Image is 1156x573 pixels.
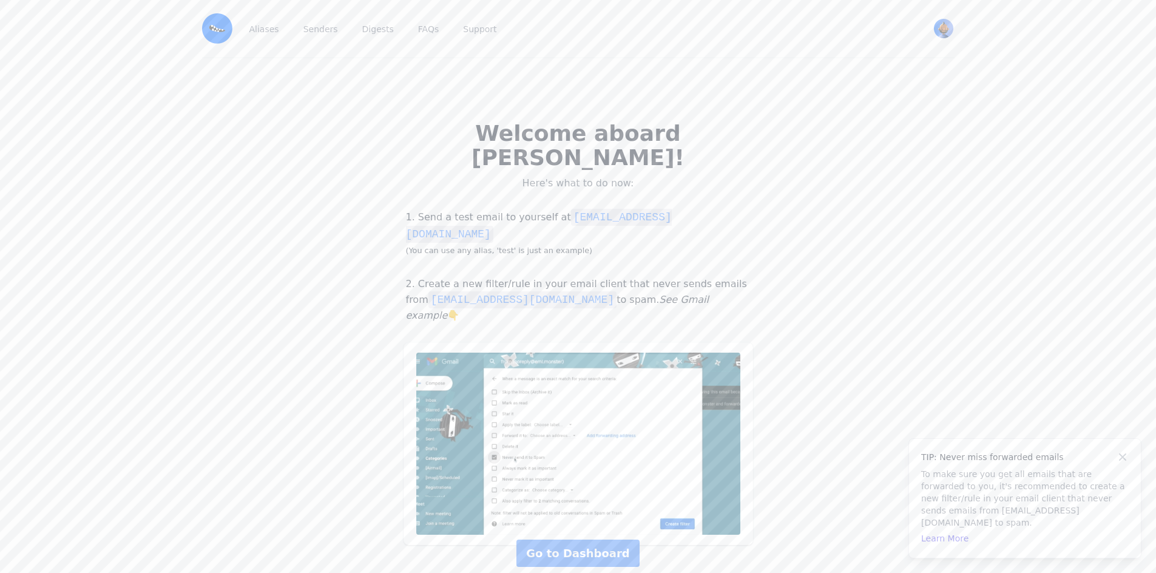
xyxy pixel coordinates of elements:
small: (You can use any alias, 'test' is just an example) [406,246,593,255]
img: pia's Avatar [934,19,953,38]
p: Here's what to do now: [442,177,714,189]
a: Learn More [921,534,968,543]
img: Email Monster [202,13,232,44]
h2: Welcome aboard [PERSON_NAME]! [442,121,714,170]
p: To make sure you get all emails that are forwarded to you, it's recommended to create a new filte... [921,468,1129,529]
p: 1. Send a test email to yourself at [404,209,753,257]
p: 2. Create a new filter/rule in your email client that never sends emails from to spam. 👇 [404,277,753,323]
button: User menu [933,18,955,39]
img: Add noreply@eml.monster to a Never Send to Spam filter in Gmail [416,353,740,535]
i: See Gmail example [406,294,709,321]
code: [EMAIL_ADDRESS][DOMAIN_NAME] [406,209,672,243]
code: [EMAIL_ADDRESS][DOMAIN_NAME] [428,291,617,308]
a: Go to Dashboard [516,540,639,567]
h4: TIP: Never miss forwarded emails [921,451,1129,463]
